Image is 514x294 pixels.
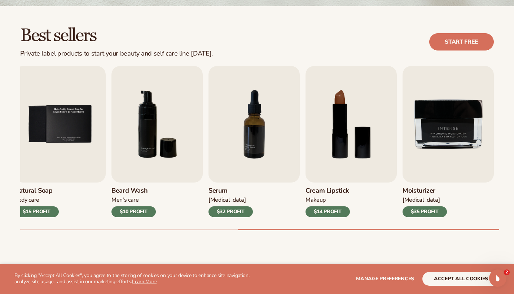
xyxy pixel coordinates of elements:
div: [MEDICAL_DATA] [403,196,447,204]
div: $10 PROFIT [111,206,156,217]
a: 7 / 9 [208,66,300,217]
h3: Serum [208,187,253,195]
div: Makeup [306,196,350,204]
button: Manage preferences [356,272,414,286]
div: $35 PROFIT [403,206,447,217]
button: accept all cookies [422,272,500,286]
a: 9 / 9 [403,66,494,217]
div: Men’s Care [111,196,156,204]
div: $15 PROFIT [14,206,59,217]
span: Manage preferences [356,275,414,282]
div: $14 PROFIT [306,206,350,217]
h2: Best sellers [20,26,213,45]
div: Body Care [14,196,59,204]
div: Private label products to start your beauty and self care line [DATE]. [20,50,213,58]
div: [MEDICAL_DATA] [208,196,253,204]
a: 6 / 9 [111,66,203,217]
span: 2 [504,269,510,275]
h3: Natural Soap [14,187,59,195]
a: 5 / 9 [14,66,106,217]
iframe: Intercom live chat [489,269,506,287]
div: $32 PROFIT [208,206,253,217]
a: Start free [429,33,494,51]
h3: Moisturizer [403,187,447,195]
h3: Beard Wash [111,187,156,195]
a: 8 / 9 [306,66,397,217]
p: By clicking "Accept All Cookies", you agree to the storing of cookies on your device to enhance s... [14,273,266,285]
h3: Cream Lipstick [306,187,350,195]
a: Learn More [132,278,157,285]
